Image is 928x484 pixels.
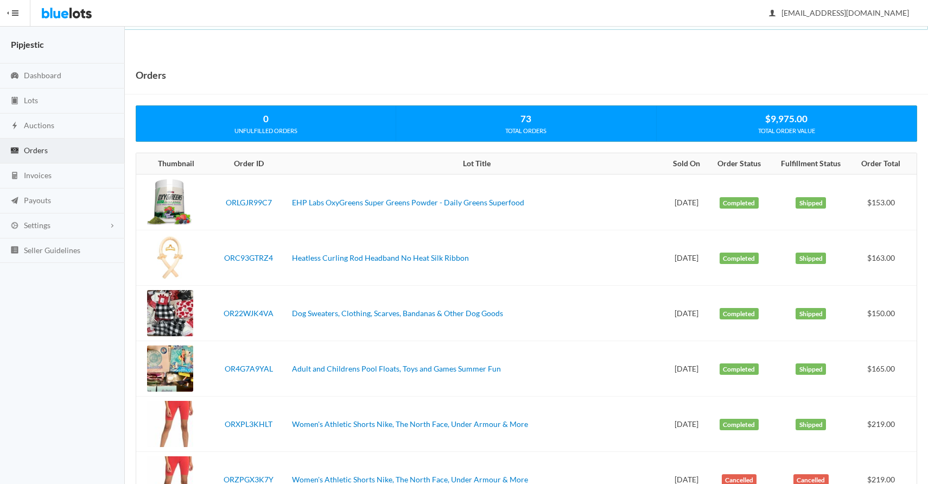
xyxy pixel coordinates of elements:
[665,286,708,341] td: [DATE]
[9,71,20,81] ion-icon: speedometer
[665,174,708,230] td: [DATE]
[852,286,917,341] td: $150.00
[520,113,531,124] strong: 73
[224,309,274,318] a: OR22WJK4VA
[796,308,826,320] label: Shipped
[24,196,51,205] span: Payouts
[720,308,759,320] label: Completed
[24,146,48,155] span: Orders
[852,230,917,286] td: $163.00
[24,121,54,130] span: Auctions
[9,221,20,231] ion-icon: cog
[24,221,50,230] span: Settings
[765,113,808,124] strong: $9,975.00
[852,153,917,175] th: Order Total
[136,153,209,175] th: Thumbnail
[9,121,20,131] ion-icon: flash
[9,246,20,256] ion-icon: list box
[852,397,917,452] td: $219.00
[720,419,759,431] label: Completed
[852,341,917,397] td: $165.00
[292,253,469,262] a: Heatless Curling Rod Headband No Heat Silk Ribbon
[396,126,656,136] div: TOTAL ORDERS
[263,113,269,124] strong: 0
[292,364,501,373] a: Adult and Childrens Pool Floats, Toys and Games Summer Fun
[796,419,826,431] label: Shipped
[770,8,909,17] span: [EMAIL_ADDRESS][DOMAIN_NAME]
[136,67,166,83] h1: Orders
[226,198,272,207] a: ORLGJR99C7
[770,153,851,175] th: Fulfillment Status
[720,363,759,375] label: Completed
[657,126,917,136] div: TOTAL ORDER VALUE
[720,197,759,209] label: Completed
[24,246,80,255] span: Seller Guidelines
[225,419,272,429] a: ORXPL3KHLT
[24,71,61,80] span: Dashboard
[24,96,38,105] span: Lots
[767,9,778,19] ion-icon: person
[665,341,708,397] td: [DATE]
[24,171,52,180] span: Invoices
[708,153,771,175] th: Order Status
[796,197,826,209] label: Shipped
[292,475,528,484] a: Women's Athletic Shorts Nike, The North Face, Under Armour & More
[665,153,708,175] th: Sold On
[224,475,274,484] a: ORZPGX3K7Y
[852,174,917,230] td: $153.00
[292,419,528,429] a: Women's Athletic Shorts Nike, The North Face, Under Armour & More
[292,309,503,318] a: Dog Sweaters, Clothing, Scarves, Bandanas & Other Dog Goods
[9,146,20,156] ion-icon: cash
[665,230,708,286] td: [DATE]
[288,153,665,175] th: Lot Title
[720,253,759,265] label: Completed
[11,39,44,49] strong: Pipjestic
[665,397,708,452] td: [DATE]
[9,171,20,181] ion-icon: calculator
[796,253,826,265] label: Shipped
[224,253,273,262] a: ORC93GTRZ4
[9,96,20,106] ion-icon: clipboard
[136,126,396,136] div: UNFULFILLED ORDERS
[796,363,826,375] label: Shipped
[9,196,20,206] ion-icon: paper plane
[225,364,273,373] a: OR4G7A9YAL
[292,198,524,207] a: EHP Labs OxyGreens Super Greens Powder - Daily Greens Superfood
[209,153,288,175] th: Order ID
